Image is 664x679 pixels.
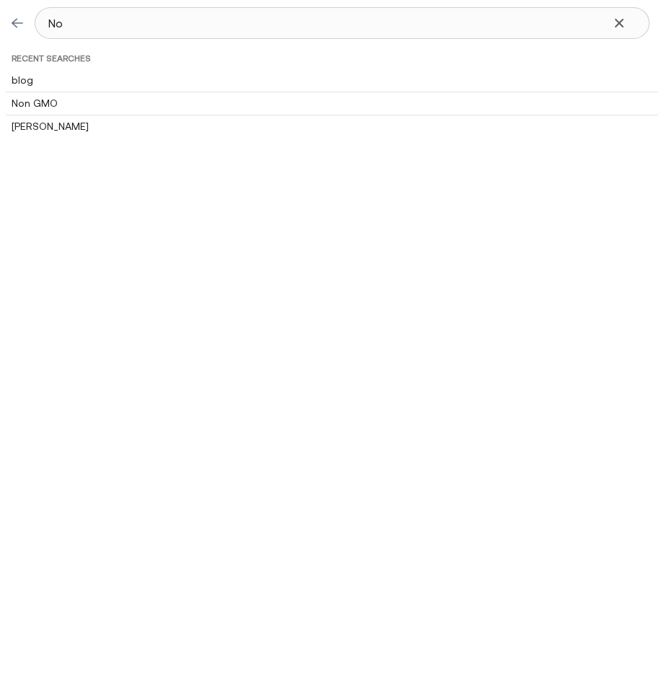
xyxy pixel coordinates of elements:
[35,7,650,39] input: Search
[6,115,658,139] li: suggestions : KRISTIE HALL
[6,69,658,92] li: suggestions : blog
[12,97,652,111] a: Non GMO
[6,46,658,69] h3: Recent searches
[12,120,652,134] a: [PERSON_NAME]
[12,74,652,88] a: blog
[603,7,635,39] button: Clear
[6,92,658,115] li: suggestions : Non GMO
